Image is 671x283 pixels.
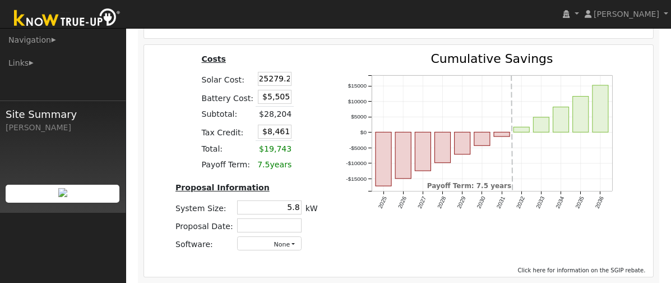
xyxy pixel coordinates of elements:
[515,195,526,209] text: 2032
[535,195,546,209] text: 2033
[351,113,367,120] text: $5000
[173,217,235,235] td: Proposal Date:
[475,195,487,209] text: 2030
[200,157,256,172] td: Payoff Term:
[396,195,408,209] text: 2026
[200,70,256,88] td: Solar Cost:
[395,132,411,179] rect: onclick=""
[200,88,256,107] td: Battery Cost:
[534,117,549,133] rect: onclick=""
[456,195,467,209] text: 2029
[593,85,608,133] rect: onclick=""
[455,132,470,154] rect: onclick=""
[346,160,367,166] text: -$10000
[173,235,235,253] td: Software:
[496,195,507,209] text: 2031
[553,107,569,132] rect: onclick=""
[200,106,256,122] td: Subtotal:
[256,106,294,122] td: $28,204
[431,52,553,66] text: Cumulative Savings
[348,83,367,89] text: $15000
[256,141,294,157] td: $19,743
[200,122,256,141] td: Tax Credit:
[348,98,367,104] text: $10000
[200,141,256,157] td: Total:
[415,132,431,171] rect: onclick=""
[594,195,605,209] text: 2036
[434,132,450,163] rect: onclick=""
[256,157,294,172] td: years
[346,176,367,182] text: -$15000
[303,198,320,216] td: kW
[377,195,388,209] text: 2025
[427,182,512,190] text: Payoff Term: 7.5 years
[573,96,589,132] rect: onclick=""
[201,54,226,63] u: Costs
[594,10,659,19] span: [PERSON_NAME]
[554,195,566,209] text: 2034
[575,195,586,209] text: 2035
[257,160,270,169] span: 7.5
[173,198,235,216] td: System Size:
[360,129,367,135] text: $0
[417,195,428,209] text: 2027
[436,195,447,209] text: 2028
[237,236,302,250] button: None
[513,127,529,132] rect: onclick=""
[8,6,126,31] img: Know True-Up
[494,132,510,136] rect: onclick=""
[6,122,120,134] div: [PERSON_NAME]
[474,132,490,145] rect: onclick=""
[58,188,67,197] img: retrieve
[376,132,391,186] rect: onclick=""
[518,267,646,273] span: Click here for information on the SGIP rebate.
[349,145,367,151] text: -$5000
[175,183,270,192] u: Proposal Information
[6,107,120,122] span: Site Summary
